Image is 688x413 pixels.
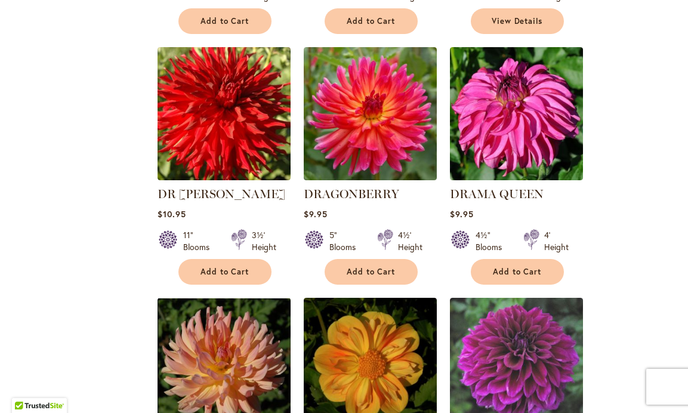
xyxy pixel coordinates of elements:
[158,47,291,180] img: DR LES
[476,229,509,253] div: 4½" Blooms
[178,8,272,34] button: Add to Cart
[450,187,544,201] a: DRAMA QUEEN
[178,259,272,285] button: Add to Cart
[200,16,249,26] span: Add to Cart
[398,229,422,253] div: 4½' Height
[304,187,399,201] a: DRAGONBERRY
[347,16,396,26] span: Add to Cart
[471,259,564,285] button: Add to Cart
[325,8,418,34] button: Add to Cart
[158,187,285,201] a: DR [PERSON_NAME]
[450,208,474,220] span: $9.95
[9,371,42,404] iframe: Launch Accessibility Center
[544,229,569,253] div: 4' Height
[493,267,542,277] span: Add to Cart
[158,171,291,183] a: DR LES
[347,267,396,277] span: Add to Cart
[304,208,328,220] span: $9.95
[200,267,249,277] span: Add to Cart
[158,208,186,220] span: $10.95
[183,229,217,253] div: 11" Blooms
[325,259,418,285] button: Add to Cart
[304,171,437,183] a: DRAGONBERRY
[450,171,583,183] a: DRAMA QUEEN
[492,16,543,26] span: View Details
[252,229,276,253] div: 3½' Height
[304,47,437,180] img: DRAGONBERRY
[450,47,583,180] img: DRAMA QUEEN
[329,229,363,253] div: 5" Blooms
[471,8,564,34] a: View Details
